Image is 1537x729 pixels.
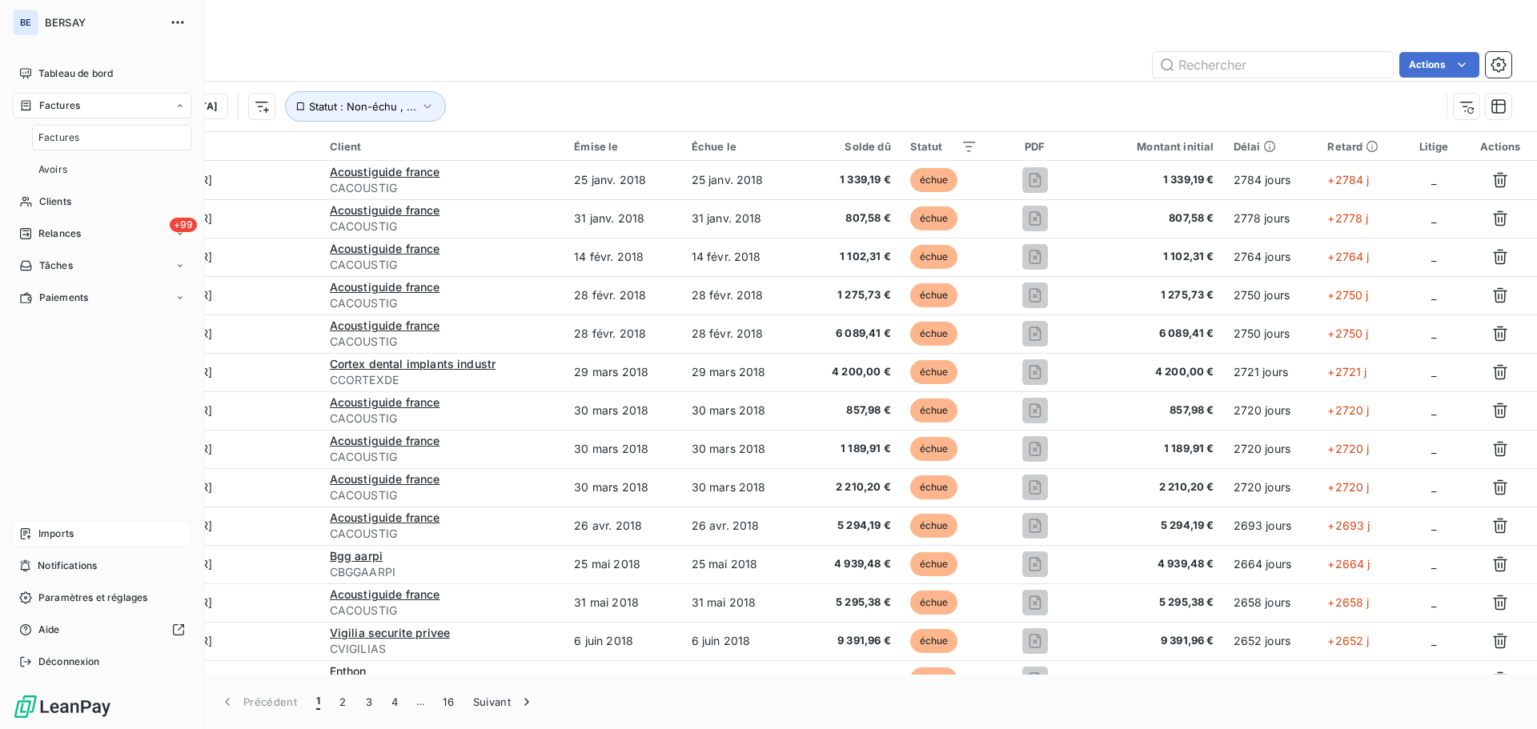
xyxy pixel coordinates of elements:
[809,364,891,380] span: 4 200,00 €
[330,603,556,619] span: CACOUSTIG
[1092,210,1214,226] span: 807,58 €
[1224,583,1318,622] td: 2658 jours
[13,617,191,643] a: Aide
[38,559,97,573] span: Notifications
[330,411,556,427] span: CACOUSTIG
[38,591,147,605] span: Paramètres et réglages
[809,287,891,303] span: 1 275,73 €
[170,218,197,232] span: +99
[910,168,958,192] span: échue
[910,591,958,615] span: échue
[330,685,355,719] button: 2
[564,545,681,583] td: 25 mai 2018
[38,162,67,177] span: Avoirs
[1431,211,1436,225] span: _
[13,10,38,35] div: BE
[564,276,681,314] td: 28 févr. 2018
[1431,365,1436,379] span: _
[330,280,440,294] span: Acoustiguide france
[1092,326,1214,342] span: 6 089,41 €
[1224,199,1318,238] td: 2778 jours
[1327,173,1369,186] span: +2784 j
[910,283,958,307] span: échue
[1092,249,1214,265] span: 1 102,31 €
[464,685,544,719] button: Suivant
[1092,441,1214,457] span: 1 189,91 €
[1414,140,1454,153] div: Litige
[682,622,799,660] td: 6 juin 2018
[38,655,100,669] span: Déconnexion
[910,206,958,230] span: échue
[38,623,60,637] span: Aide
[1327,403,1369,417] span: +2720 j
[39,194,71,209] span: Clients
[1224,430,1318,468] td: 2720 jours
[316,694,320,710] span: 1
[1473,140,1527,153] div: Actions
[1092,633,1214,649] span: 9 391,96 €
[309,100,416,113] span: Statut : Non-échu , ...
[1431,250,1436,263] span: _
[330,257,556,273] span: CACOUSTIG
[809,326,891,342] span: 6 089,41 €
[1327,672,1370,686] span: +2643 j
[564,199,681,238] td: 31 janv. 2018
[330,242,440,255] span: Acoustiguide france
[1327,480,1369,494] span: +2720 j
[38,226,81,241] span: Relances
[330,334,556,350] span: CACOUSTIG
[682,199,799,238] td: 31 janv. 2018
[1431,442,1436,455] span: _
[564,353,681,391] td: 29 mars 2018
[1224,391,1318,430] td: 2720 jours
[1224,276,1318,314] td: 2750 jours
[330,165,440,178] span: Acoustiguide france
[682,545,799,583] td: 25 mai 2018
[38,527,74,541] span: Imports
[330,357,496,371] span: Cortex dental implants industr
[1224,507,1318,545] td: 2693 jours
[1327,442,1369,455] span: +2720 j
[809,671,891,687] span: 1 156,42 €
[1092,671,1214,687] span: 1 156,42 €
[330,434,440,447] span: Acoustiguide france
[39,258,73,273] span: Tâches
[809,403,891,419] span: 857,98 €
[1092,140,1214,153] div: Montant initial
[809,479,891,495] span: 2 210,20 €
[330,203,440,217] span: Acoustiguide france
[682,660,799,699] td: 15 juin 2018
[1092,287,1214,303] span: 1 275,73 €
[330,395,440,409] span: Acoustiguide france
[1234,140,1309,153] div: Délai
[910,437,958,461] span: échue
[1092,595,1214,611] span: 5 295,38 €
[1431,326,1436,340] span: _
[910,399,958,423] span: échue
[682,391,799,430] td: 30 mars 2018
[39,98,80,113] span: Factures
[1224,161,1318,199] td: 2784 jours
[330,180,556,196] span: CACOUSTIG
[1327,634,1369,647] span: +2652 j
[1092,403,1214,419] span: 857,98 €
[809,595,891,611] span: 5 295,38 €
[1092,479,1214,495] span: 2 210,20 €
[1224,545,1318,583] td: 2664 jours
[330,587,440,601] span: Acoustiguide france
[809,172,891,188] span: 1 339,19 €
[564,391,681,430] td: 30 mars 2018
[330,218,556,234] span: CACOUSTIG
[1431,288,1436,302] span: _
[910,667,958,691] span: échue
[564,314,681,353] td: 28 févr. 2018
[1431,595,1436,609] span: _
[997,140,1073,153] div: PDF
[285,91,446,122] button: Statut : Non-échu , ...
[330,295,556,311] span: CACOUSTIG
[682,238,799,276] td: 14 févr. 2018
[433,685,464,719] button: 16
[564,507,681,545] td: 26 avr. 2018
[1327,557,1370,571] span: +2664 j
[330,318,440,332] span: Acoustiguide france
